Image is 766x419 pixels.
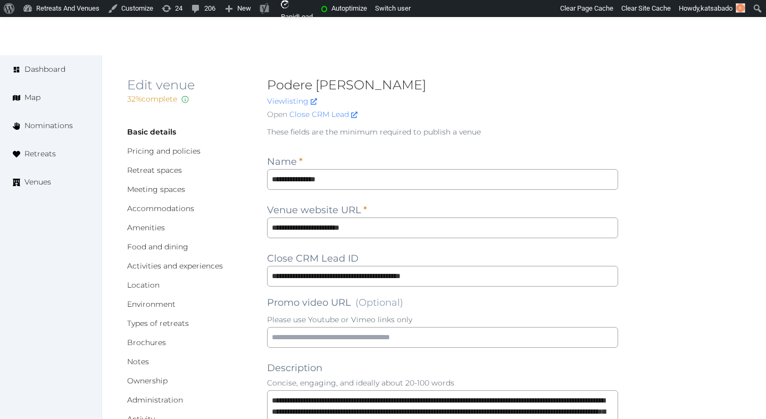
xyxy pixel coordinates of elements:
span: Retreats [24,148,56,160]
a: Amenities [127,223,165,232]
h2: Podere [PERSON_NAME] [267,77,618,94]
span: 32 % complete [127,94,177,104]
label: Description [267,361,322,375]
a: Environment [127,299,176,309]
a: Ownership [127,376,168,386]
a: Accommodations [127,204,194,213]
a: Brochures [127,338,166,347]
a: Pricing and policies [127,146,201,156]
span: katsabado [701,4,732,12]
span: Dashboard [24,64,65,75]
label: Promo video URL [267,295,403,310]
a: Types of retreats [127,319,189,328]
span: Clear Site Cache [621,4,671,12]
span: Clear Page Cache [560,4,613,12]
a: Close CRM Lead [289,109,357,120]
span: (Optional) [355,297,403,308]
a: Meeting spaces [127,185,185,194]
p: Concise, engaging, and ideally about 20-100 words [267,378,618,388]
span: Venues [24,177,51,188]
a: Activities and experiences [127,261,223,271]
label: Name [267,154,303,169]
a: Notes [127,357,149,366]
h2: Edit venue [127,77,250,94]
label: Close CRM Lead ID [267,251,359,266]
a: Retreat spaces [127,165,182,175]
label: Venue website URL [267,203,367,217]
a: Viewlisting [267,96,317,106]
a: Basic details [127,127,176,137]
span: Open [267,109,287,120]
span: Map [24,92,40,103]
a: Location [127,280,160,290]
a: Administration [127,395,183,405]
p: These fields are the minimum required to publish a venue [267,127,618,137]
p: Please use Youtube or Vimeo links only [267,314,618,325]
a: Food and dining [127,242,188,252]
span: Nominations [24,120,73,131]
